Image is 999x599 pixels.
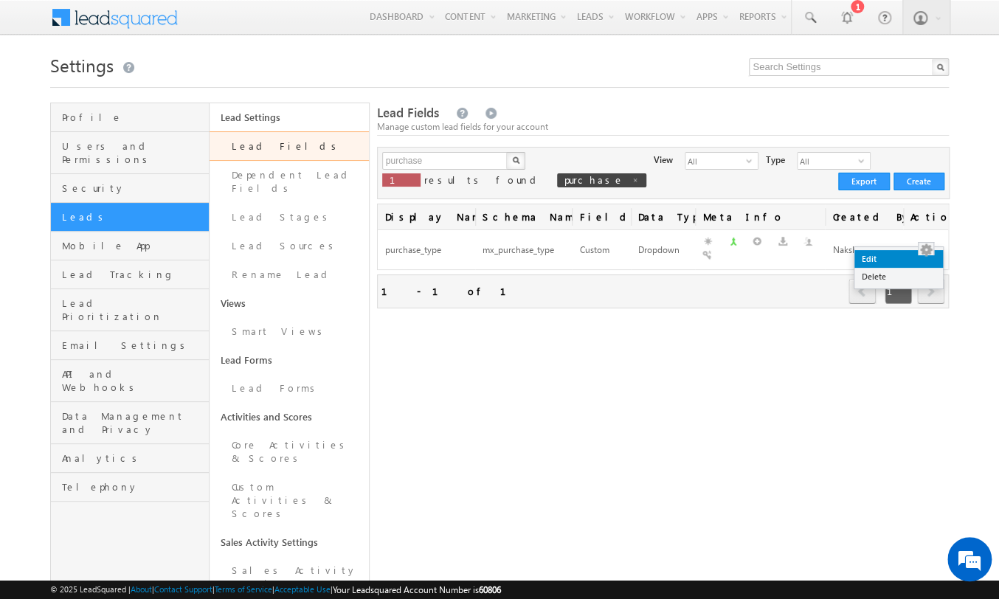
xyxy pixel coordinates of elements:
[62,111,205,124] span: Profile
[62,210,205,224] span: Leads
[210,431,368,473] a: Core Activities & Scores
[51,132,209,174] a: Users and Permissions
[378,204,475,229] span: Display Name
[62,451,205,465] span: Analytics
[475,204,573,229] span: Schema Name
[242,7,277,43] div: Minimize live chat window
[210,528,368,556] a: Sales Activity Settings
[385,244,441,255] span: purchase_type
[210,556,368,598] a: Sales Activity Settings
[25,77,62,97] img: d_60004797649_company_0_60004797649
[333,584,501,595] span: Your Leadsquared Account Number is
[885,279,912,304] span: 1
[390,173,413,186] span: 1
[19,136,269,442] textarea: Type your message and hit 'Enter'
[832,243,895,258] div: Naksh
[62,239,205,252] span: Mobile App
[848,280,877,304] a: prev
[210,103,368,131] a: Lead Settings
[377,104,439,121] span: Lead Fields
[749,58,949,76] input: Search Settings
[854,250,943,268] a: Edit
[131,584,152,594] a: About
[479,584,501,595] span: 60806
[51,232,209,260] a: Mobile App
[210,131,368,161] a: Lead Fields
[51,473,209,502] a: Telephony
[274,584,331,594] a: Acceptable Use
[695,204,825,229] span: Meta Info
[483,243,565,258] div: mx_purchase_type
[746,156,758,165] span: select
[917,279,944,304] span: next
[579,243,623,258] div: Custom
[51,331,209,360] a: Email Settings
[798,153,858,169] span: All
[210,289,368,317] a: Views
[201,454,268,474] em: Start Chat
[62,480,205,494] span: Telephony
[210,473,368,528] a: Custom Activities & Scores
[654,152,673,167] div: View
[825,204,902,229] span: Created By
[210,161,368,203] a: Dependent Lead Fields
[51,289,209,331] a: Lead Prioritization
[766,152,785,167] div: Type
[377,120,950,134] div: Manage custom lead fields for your account
[572,204,630,229] span: Field Type
[210,203,368,232] a: Lead Stages
[917,280,944,304] a: next
[564,173,624,186] span: purchase
[62,339,205,352] span: Email Settings
[62,181,205,195] span: Security
[50,53,114,77] span: Settings
[51,360,209,402] a: API and Webhooks
[62,409,205,436] span: Data Management and Privacy
[854,268,943,285] a: Delete
[51,203,209,232] a: Leads
[210,232,368,260] a: Lead Sources
[154,584,212,594] a: Contact Support
[631,204,696,229] span: Data Type
[838,173,890,190] button: Export
[51,444,209,473] a: Analytics
[210,403,368,431] a: Activities and Scores
[62,367,205,394] span: API and Webhooks
[51,174,209,203] a: Security
[210,374,368,403] a: Lead Forms
[210,346,368,374] a: Lead Forms
[51,103,209,132] a: Profile
[210,317,368,346] a: Smart Views
[381,283,524,299] div: 1 - 1 of 1
[848,279,876,304] span: prev
[210,260,368,289] a: Rename Lead
[51,402,209,444] a: Data Management and Privacy
[858,156,870,165] span: select
[62,297,205,323] span: Lead Prioritization
[512,156,519,164] img: Search
[893,173,944,190] button: Create
[685,153,746,169] span: All
[50,583,501,597] span: © 2025 LeadSquared | | | | |
[424,173,542,186] span: results found
[903,204,949,229] span: Actions
[62,268,205,281] span: Lead Tracking
[77,77,248,97] div: Chat with us now
[215,584,272,594] a: Terms of Service
[51,260,209,289] a: Lead Tracking
[638,243,688,258] div: Dropdown
[62,139,205,166] span: Users and Permissions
